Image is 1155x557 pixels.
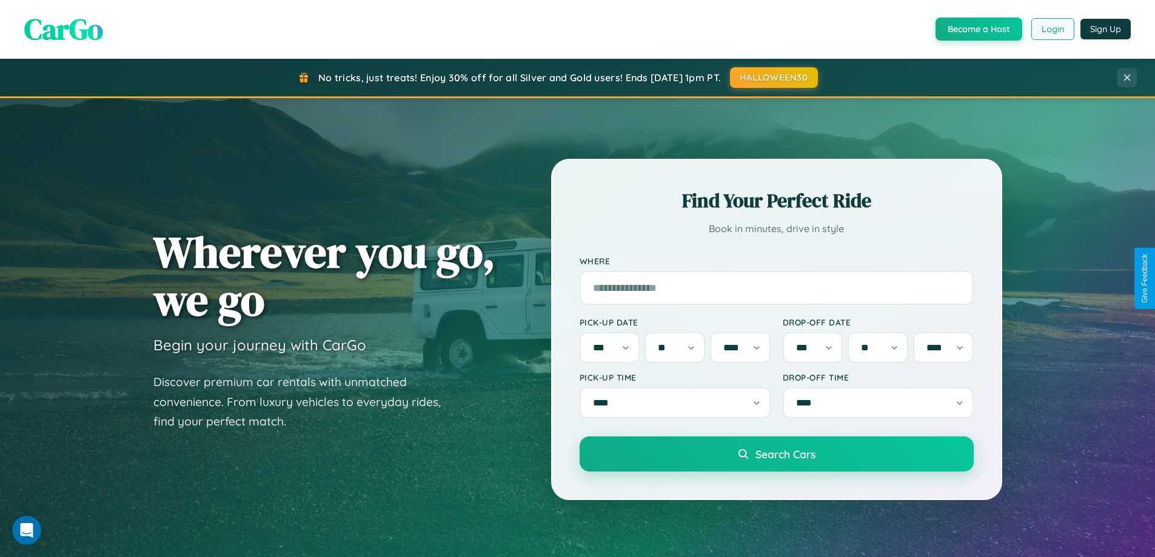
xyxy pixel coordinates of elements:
[580,220,974,238] p: Book in minutes, drive in style
[1140,254,1149,303] div: Give Feedback
[783,317,974,327] label: Drop-off Date
[153,336,366,354] h3: Begin your journey with CarGo
[580,256,974,266] label: Where
[12,516,41,545] iframe: Intercom live chat
[318,72,721,84] span: No tricks, just treats! Enjoy 30% off for all Silver and Gold users! Ends [DATE] 1pm PT.
[153,372,457,432] p: Discover premium car rentals with unmatched convenience. From luxury vehicles to everyday rides, ...
[730,67,818,88] button: HALLOWEEN30
[936,18,1022,41] button: Become a Host
[783,372,974,382] label: Drop-off Time
[1080,19,1131,39] button: Sign Up
[580,436,974,472] button: Search Cars
[580,317,771,327] label: Pick-up Date
[580,372,771,382] label: Pick-up Time
[153,228,495,324] h1: Wherever you go, we go
[580,187,974,214] h2: Find Your Perfect Ride
[1031,18,1074,40] button: Login
[24,9,103,49] span: CarGo
[755,447,815,461] span: Search Cars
